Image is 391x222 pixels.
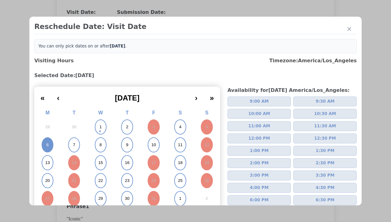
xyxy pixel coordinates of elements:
abbr: October 17, 2025 [151,160,156,166]
abbr: October 21, 2025 [72,178,76,183]
button: [DATE] [66,89,189,103]
span: 2:30 PM [316,160,334,166]
abbr: October 20, 2025 [45,178,50,183]
abbr: October 3, 2025 [153,124,155,130]
button: October 10, 2025 [140,136,167,154]
abbr: Thursday [126,110,129,115]
h3: Visiting Hours [34,57,74,64]
abbr: October 18, 2025 [178,160,183,166]
button: October 7, 2025 [61,136,87,154]
abbr: October 6, 2025 [46,142,49,148]
button: October 21, 2025 [61,172,87,190]
button: October 27, 2025 [34,190,61,208]
button: 9:30 AM [293,97,357,106]
abbr: October 9, 2025 [126,142,128,148]
abbr: October 26, 2025 [205,178,209,183]
span: 11:30 AM [314,123,336,129]
abbr: Tuesday [73,110,76,115]
abbr: October 12, 2025 [205,142,209,148]
button: October 2, 2025 [114,118,141,136]
button: October 31, 2025 [140,190,167,208]
abbr: October 4, 2025 [179,124,181,130]
abbr: October 27, 2025 [45,196,50,201]
button: 1:00 PM [227,146,291,156]
span: 4:30 PM [316,185,334,191]
button: October 9, 2025 [114,136,141,154]
abbr: November 1, 2025 [179,196,181,201]
button: October 1, 2025 [87,118,114,136]
h2: Reschedule Date: Visit Date [34,22,357,31]
button: November 1, 2025 [167,190,193,208]
button: October 23, 2025 [114,172,141,190]
button: October 18, 2025 [167,154,193,172]
button: 6:00 PM [227,195,291,205]
span: 12:30 PM [314,135,336,142]
button: › [189,89,204,103]
abbr: October 31, 2025 [151,196,156,201]
button: 12:00 PM [227,134,291,143]
button: October 26, 2025 [193,172,220,190]
button: 11:00 AM [227,121,291,131]
button: 12:30 PM [293,134,357,143]
button: September 29, 2025 [34,118,61,136]
button: 2:30 PM [293,158,357,168]
abbr: October 24, 2025 [151,178,156,183]
abbr: October 8, 2025 [100,142,102,148]
span: 9:30 AM [316,98,334,105]
h3: Availability for [DATE] America/Los_Angeles : [227,87,357,94]
abbr: October 30, 2025 [125,196,130,201]
abbr: October 25, 2025 [178,178,183,183]
button: October 16, 2025 [114,154,141,172]
button: 3:00 PM [227,171,291,180]
abbr: Monday [45,110,49,115]
button: October 3, 2025 [140,118,167,136]
button: 1:30 PM [293,146,357,156]
abbr: September 29, 2025 [45,124,50,130]
button: 4:30 PM [293,183,357,193]
span: 11:00 AM [248,123,270,129]
abbr: October 19, 2025 [205,160,209,166]
button: October 22, 2025 [87,172,114,190]
button: October 13, 2025 [34,154,61,172]
div: You can only pick dates on or after . [34,39,357,53]
span: 9:00 AM [250,98,269,105]
button: 2:00 PM [227,158,291,168]
button: October 30, 2025 [114,190,141,208]
button: 4:00 PM [227,183,291,193]
button: 10:30 AM [293,109,357,119]
button: October 4, 2025 [167,118,193,136]
abbr: Saturday [179,110,182,115]
span: 6:00 PM [250,197,269,203]
abbr: October 13, 2025 [45,160,50,166]
abbr: Friday [152,110,155,115]
button: September 30, 2025 [61,118,87,136]
button: October 12, 2025 [193,136,220,154]
button: October 11, 2025 [167,136,193,154]
button: 11:30 AM [293,121,357,131]
button: October 15, 2025 [87,154,114,172]
button: 10:00 AM [227,109,291,119]
button: 6:30 PM [293,195,357,205]
button: « [34,89,51,103]
h3: Selected Date: [DATE] [34,72,357,79]
abbr: November 2, 2025 [206,196,208,201]
button: October 19, 2025 [193,154,220,172]
abbr: October 2, 2025 [126,124,128,130]
span: [DATE] [115,94,140,102]
button: October 20, 2025 [34,172,61,190]
button: November 2, 2025 [193,190,220,208]
abbr: October 22, 2025 [98,178,103,183]
h3: Timezone: America/Los_Angeles [269,57,357,64]
button: 9:00 AM [227,97,291,106]
abbr: October 15, 2025 [98,160,103,166]
button: October 8, 2025 [87,136,114,154]
button: October 29, 2025 [87,190,114,208]
button: 3:30 PM [293,171,357,180]
abbr: October 28, 2025 [72,196,76,201]
span: 1:00 PM [250,148,269,154]
span: 3:30 PM [316,172,334,179]
abbr: October 23, 2025 [125,178,130,183]
b: [DATE] [110,44,125,48]
abbr: September 30, 2025 [72,124,76,130]
span: 12:00 PM [249,135,270,142]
